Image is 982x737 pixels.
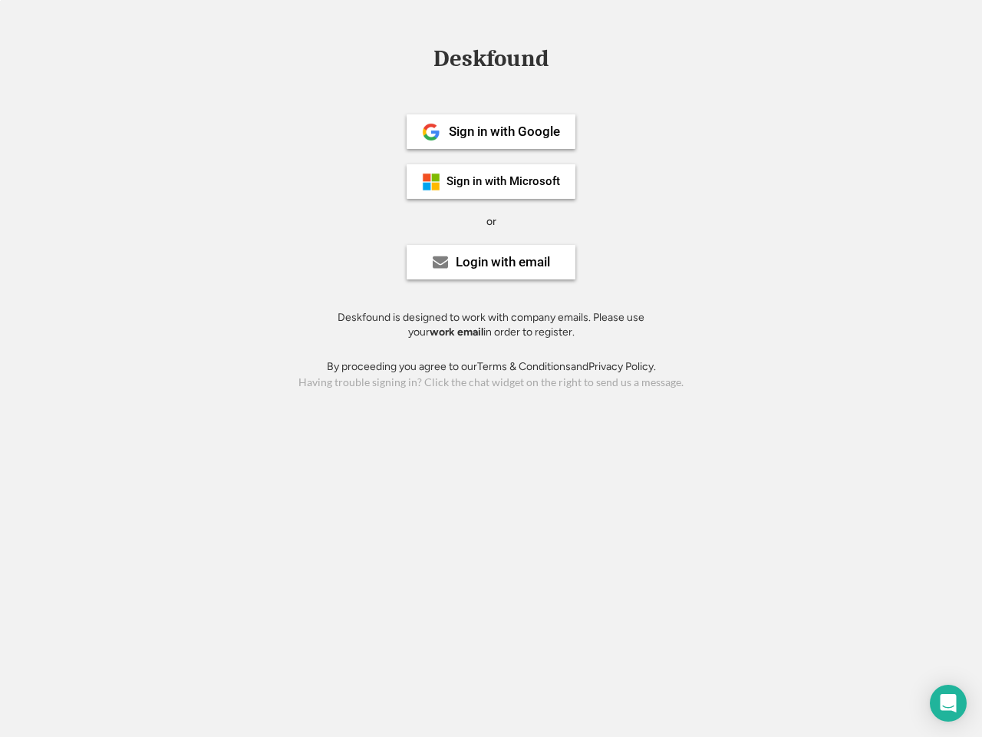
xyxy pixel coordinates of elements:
div: Deskfound is designed to work with company emails. Please use your in order to register. [318,310,664,340]
img: ms-symbollockup_mssymbol_19.png [422,173,440,191]
a: Terms & Conditions [477,360,571,373]
div: Sign in with Microsoft [447,176,560,187]
div: Sign in with Google [449,125,560,138]
div: or [486,214,496,230]
div: Open Intercom Messenger [930,685,967,722]
strong: work email [430,326,483,339]
div: Login with email [456,256,550,269]
a: Privacy Policy. [588,360,656,373]
div: Deskfound [426,47,556,71]
div: By proceeding you agree to our and [327,359,656,375]
img: 1024px-Google__G__Logo.svg.png [422,123,440,141]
